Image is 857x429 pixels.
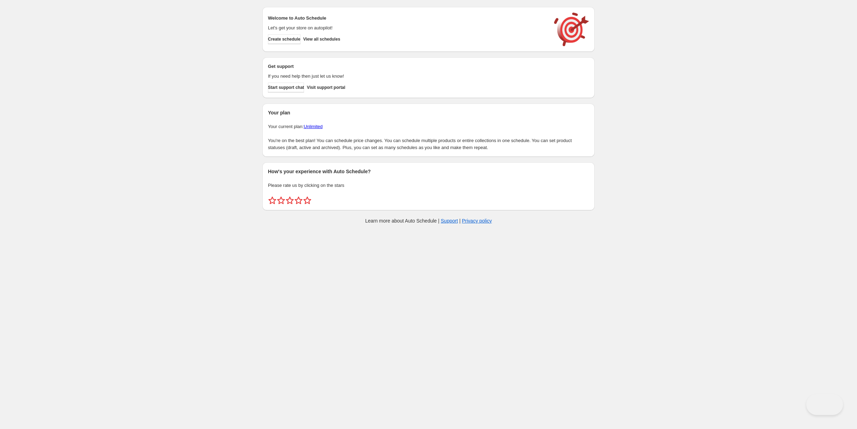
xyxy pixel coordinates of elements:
iframe: Toggle Customer Support [806,394,843,415]
h2: Your plan [268,109,589,116]
p: Learn more about Auto Schedule | | [365,217,492,224]
button: Create schedule [268,34,300,44]
span: Visit support portal [307,85,345,90]
a: Visit support portal [307,83,345,92]
span: View all schedules [303,36,340,42]
button: View all schedules [303,34,340,44]
h2: Get support [268,63,547,70]
a: Start support chat [268,83,304,92]
span: Start support chat [268,85,304,90]
a: Unlimited [304,124,323,129]
span: Create schedule [268,36,300,42]
p: Let's get your store on autopilot! [268,24,547,31]
p: You're on the best plan! You can schedule price changes. You can schedule multiple products or en... [268,137,589,151]
p: Your current plan: [268,123,589,130]
a: Privacy policy [462,218,492,224]
p: Please rate us by clicking on the stars [268,182,589,189]
h2: How's your experience with Auto Schedule? [268,168,589,175]
h2: Welcome to Auto Schedule [268,15,547,22]
p: If you need help then just let us know! [268,73,547,80]
a: Support [441,218,458,224]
